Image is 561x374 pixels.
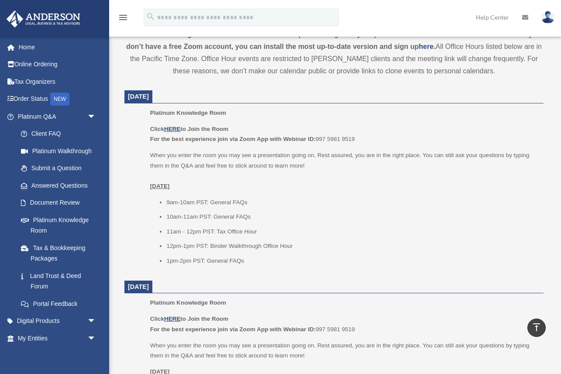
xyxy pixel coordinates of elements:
a: Platinum Knowledge Room [12,211,105,239]
div: NEW [50,93,69,106]
a: Client FAQ [12,125,109,143]
p: When you enter the room you may see a presentation going on. Rest assured, you are in the right p... [150,150,537,191]
strong: . [434,43,435,50]
a: Home [6,38,109,56]
span: arrow_drop_down [87,312,105,330]
a: Tax Organizers [6,73,109,90]
b: Click to Join the Room [150,126,228,132]
p: When you enter the room you may see a presentation going on. Rest assured, you are in the right p... [150,340,537,361]
a: Document Review [12,194,109,212]
a: Tax & Bookkeeping Packages [12,239,109,267]
div: All Office Hours listed below are in the Pacific Time Zone. Office Hour events are restricted to ... [124,28,544,77]
a: Online Ordering [6,56,109,73]
img: Anderson Advisors Platinum Portal [4,10,83,27]
a: HERE [164,126,180,132]
span: Platinum Knowledge Room [150,110,226,116]
p: 997 5981 9519 [150,314,537,334]
span: arrow_drop_down [87,329,105,347]
a: here [419,43,434,50]
li: 1pm-2pm PST: General FAQs [166,256,537,266]
span: [DATE] [128,93,149,100]
a: Platinum Q&Aarrow_drop_down [6,108,109,125]
a: My Entitiesarrow_drop_down [6,329,109,347]
b: For the best experience join via Zoom App with Webinar ID: [150,326,316,333]
a: HERE [164,316,180,322]
a: Platinum Walkthrough [12,142,109,160]
a: Answered Questions [12,177,109,194]
b: For the best experience join via Zoom App with Webinar ID: [150,136,316,142]
span: [DATE] [128,283,149,290]
span: Platinum Knowledge Room [150,299,226,306]
p: 997 5981 9519 [150,124,537,144]
a: vertical_align_top [527,319,546,337]
a: Land Trust & Deed Forum [12,267,109,295]
li: 10am-11am PST: General FAQs [166,212,537,222]
a: menu [118,15,128,23]
i: menu [118,12,128,23]
a: Portal Feedback [12,295,109,312]
i: search [146,12,155,21]
a: Order StatusNEW [6,90,109,108]
img: User Pic [541,11,554,24]
li: 9am-10am PST: General FAQs [166,197,537,208]
a: Submit a Question [12,160,109,177]
u: [DATE] [150,183,170,189]
i: vertical_align_top [531,322,542,333]
b: Click to Join the Room [150,316,228,322]
a: Digital Productsarrow_drop_down [6,312,109,330]
span: arrow_drop_down [87,108,105,126]
li: 11am - 12pm PST: Tax Office Hour [166,226,537,237]
li: 12pm-1pm PST: Binder Walkthrough Office Hour [166,241,537,251]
